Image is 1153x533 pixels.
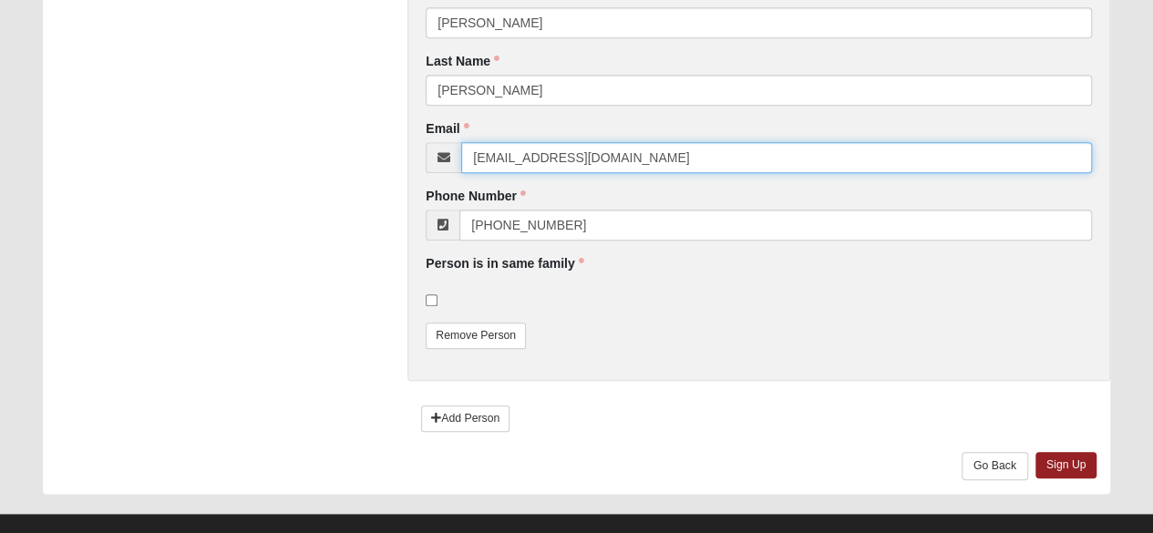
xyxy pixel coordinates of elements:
[426,119,468,138] label: Email
[426,187,526,205] label: Phone Number
[962,452,1028,480] a: Go Back
[421,405,510,432] a: Add Person
[426,52,499,70] label: Last Name
[426,323,526,349] a: Remove Person
[426,254,583,272] label: Person is in same family
[1035,452,1097,478] a: Sign Up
